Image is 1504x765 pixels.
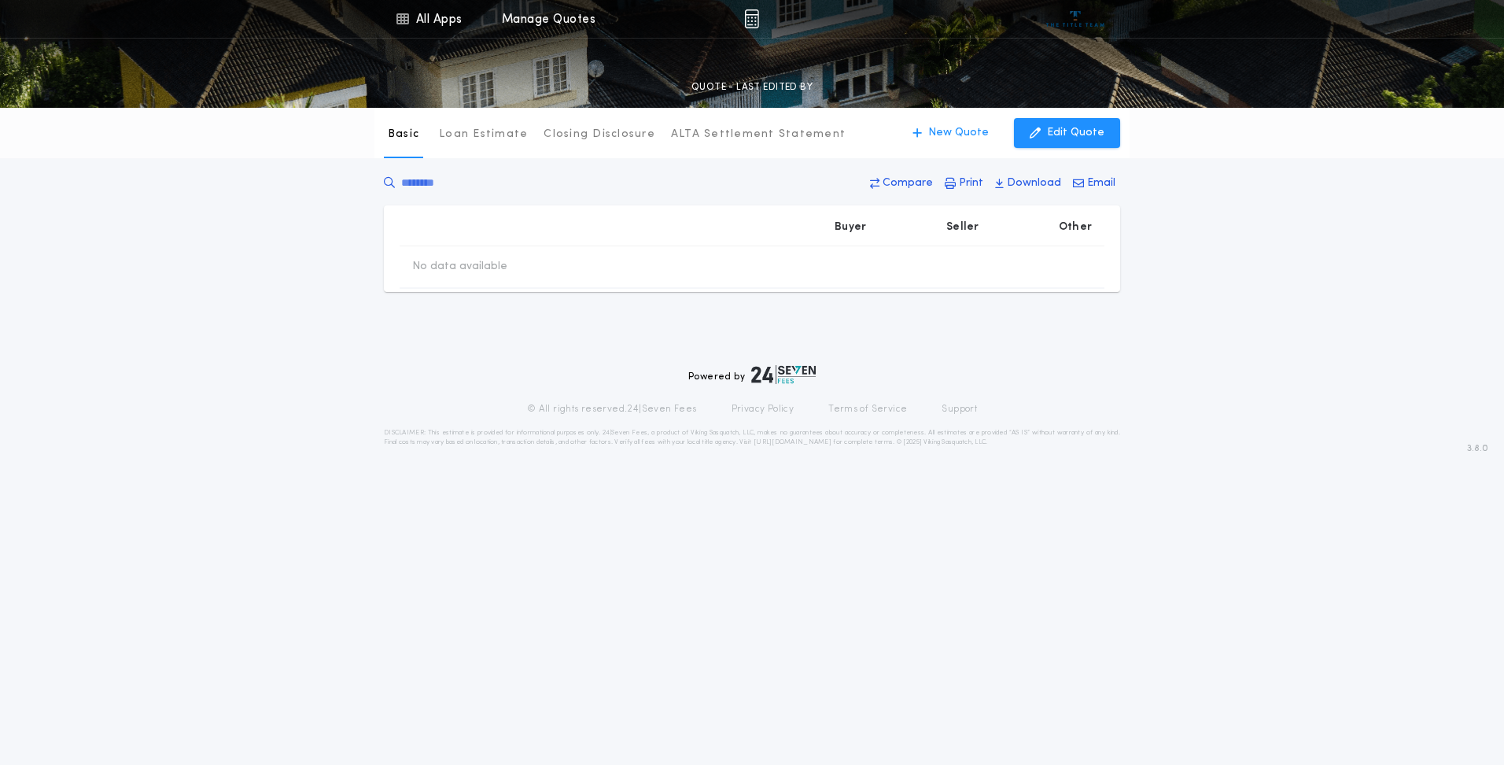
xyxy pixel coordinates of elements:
[828,403,907,416] a: Terms of Service
[691,79,813,95] p: QUOTE - LAST EDITED BY
[544,127,655,142] p: Closing Disclosure
[1007,176,1061,191] p: Download
[671,127,846,142] p: ALTA Settlement Statement
[388,127,419,142] p: Basic
[1467,442,1488,456] span: 3.8.0
[400,246,520,287] td: No data available
[897,118,1005,148] button: New Quote
[754,439,831,445] a: [URL][DOMAIN_NAME]
[384,428,1120,447] p: DISCLAIMER: This estimate is provided for informational purposes only. 24|Seven Fees, a product o...
[1014,118,1120,148] button: Edit Quote
[835,220,866,235] p: Buyer
[744,9,759,28] img: img
[883,176,933,191] p: Compare
[959,176,983,191] p: Print
[439,127,528,142] p: Loan Estimate
[990,169,1066,198] button: Download
[865,169,938,198] button: Compare
[527,403,697,416] p: © All rights reserved. 24|Seven Fees
[1087,176,1115,191] p: Email
[732,403,794,416] a: Privacy Policy
[1047,125,1104,141] p: Edit Quote
[942,403,977,416] a: Support
[928,125,989,141] p: New Quote
[940,169,988,198] button: Print
[1059,220,1092,235] p: Other
[1068,169,1120,198] button: Email
[1046,11,1105,27] img: vs-icon
[751,365,816,384] img: logo
[946,220,979,235] p: Seller
[688,365,816,384] div: Powered by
